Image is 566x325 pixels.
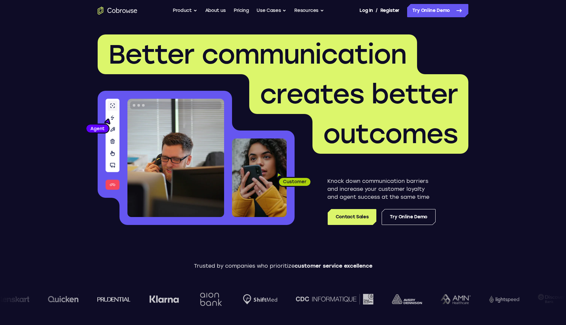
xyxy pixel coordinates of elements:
img: Shiftmed [241,294,275,304]
button: Resources [294,4,324,17]
a: Log In [359,4,373,17]
img: A customer support agent talking on the phone [127,99,224,217]
a: Try Online Demo [382,209,436,225]
img: AMN Healthcare [438,294,468,304]
p: Knock down communication barriers and increase your customer loyalty and agent success at the sam... [327,177,436,201]
img: A customer holding their phone [232,138,287,217]
a: About us [205,4,226,17]
img: Aion Bank [195,286,222,313]
img: CDC Informatique [294,294,371,304]
a: Register [380,4,400,17]
span: customer service excellence [295,263,372,269]
span: outcomes [323,118,458,150]
a: Contact Sales [328,209,376,225]
span: Better communication [108,38,406,70]
button: Product [173,4,197,17]
a: Go to the home page [98,7,137,15]
button: Use Cases [257,4,286,17]
span: creates better [260,78,458,110]
img: avery-dennison [390,294,420,304]
a: Pricing [234,4,249,17]
img: Klarna [147,295,177,303]
a: Try Online Demo [407,4,468,17]
span: / [376,7,378,15]
img: prudential [95,297,128,302]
